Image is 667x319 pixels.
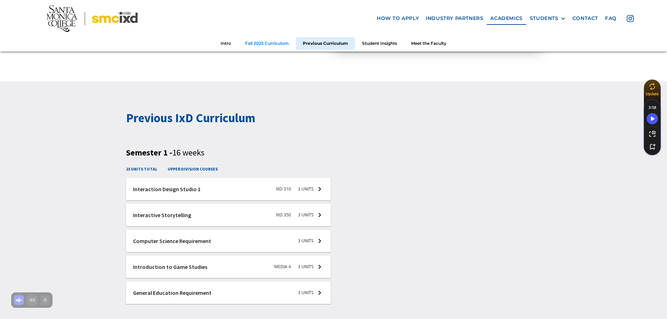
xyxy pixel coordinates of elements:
[627,15,634,22] img: icon - instagram
[530,15,558,21] div: STUDENTS
[214,37,238,50] a: Intro
[422,12,487,25] a: industry partners
[569,12,602,25] a: contact
[47,5,138,32] img: Santa Monica College - SMC IxD logo
[238,37,296,50] a: Fall 2025 Curriculum
[296,37,355,50] a: Previous Curriculum
[168,166,218,172] h4: upper division courses
[373,12,422,25] a: how to apply
[172,147,204,158] span: 16 weeks
[530,15,565,21] div: STUDENTS
[404,37,453,50] a: Meet the Faculty
[355,37,404,50] a: Student Insights
[126,166,157,172] h4: 15 units total
[126,110,541,127] h2: Previous IxD Curriculum
[126,148,541,158] h3: Semester 1 -
[487,12,526,25] a: Academics
[602,12,620,25] a: faq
